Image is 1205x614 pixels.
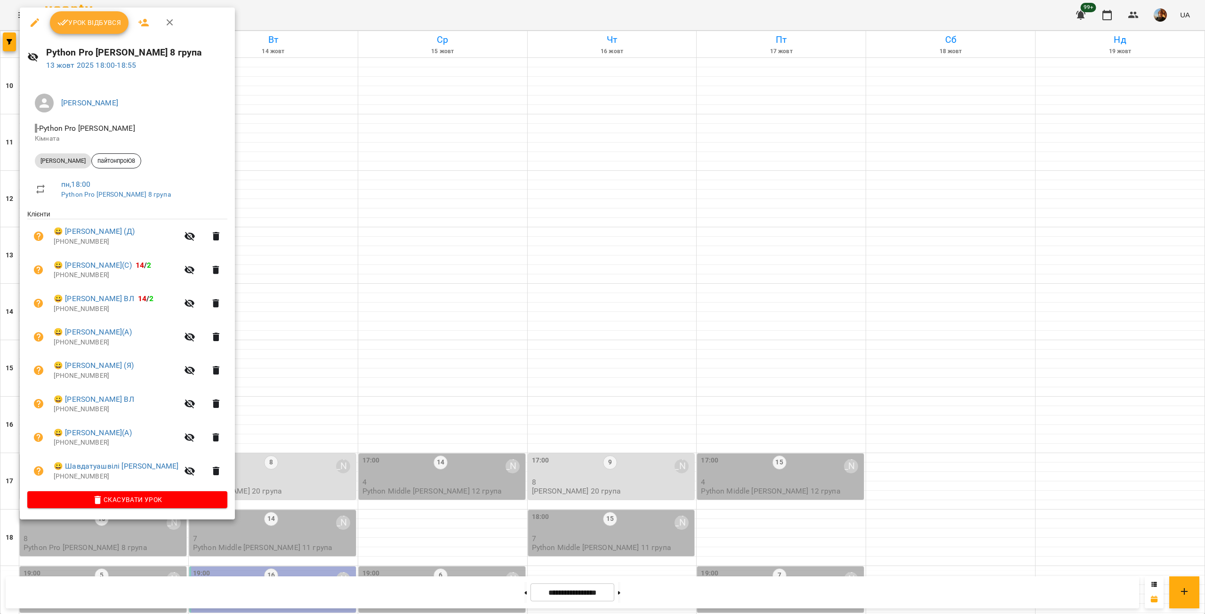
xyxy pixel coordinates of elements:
[27,225,50,247] button: Візит ще не сплачено. Додати оплату?
[61,180,90,189] a: пн , 18:00
[57,17,121,28] span: Урок відбувся
[54,271,178,280] p: [PHONE_NUMBER]
[54,438,178,447] p: [PHONE_NUMBER]
[149,294,153,303] span: 2
[61,98,118,107] a: [PERSON_NAME]
[61,191,171,198] a: Python Pro [PERSON_NAME] 8 група
[46,61,137,70] a: 13 жовт 2025 18:00-18:55
[54,360,134,371] a: 😀 [PERSON_NAME] (Я)
[35,494,220,505] span: Скасувати Урок
[27,292,50,315] button: Візит ще не сплачено. Додати оплату?
[136,261,152,270] b: /
[54,338,178,347] p: [PHONE_NUMBER]
[54,304,178,314] p: [PHONE_NUMBER]
[136,261,144,270] span: 14
[54,405,178,414] p: [PHONE_NUMBER]
[92,157,141,165] span: пайтонпроЮ8
[35,157,91,165] span: [PERSON_NAME]
[147,261,151,270] span: 2
[54,472,178,481] p: [PHONE_NUMBER]
[27,392,50,415] button: Візит ще не сплачено. Додати оплату?
[54,226,135,237] a: 😀 [PERSON_NAME] (Д)
[27,359,50,382] button: Візит ще не сплачено. Додати оплату?
[27,326,50,348] button: Візит ще не сплачено. Додати оплату?
[138,294,154,303] b: /
[54,371,178,381] p: [PHONE_NUMBER]
[54,260,132,271] a: 😀 [PERSON_NAME](С)
[54,237,178,247] p: [PHONE_NUMBER]
[35,134,220,144] p: Кімната
[27,209,227,491] ul: Клієнти
[54,427,132,439] a: 😀 [PERSON_NAME](А)
[54,461,178,472] a: 😀 Шавдатуашвілі [PERSON_NAME]
[35,124,137,133] span: - Python Pro [PERSON_NAME]
[54,394,134,405] a: 😀 [PERSON_NAME] ВЛ
[54,293,134,304] a: 😀 [PERSON_NAME] ВЛ
[54,327,132,338] a: 😀 [PERSON_NAME](А)
[27,259,50,281] button: Візит ще не сплачено. Додати оплату?
[50,11,129,34] button: Урок відбувся
[27,460,50,482] button: Візит ще не сплачено. Додати оплату?
[27,426,50,449] button: Візит ще не сплачено. Додати оплату?
[46,45,227,60] h6: Python Pro [PERSON_NAME] 8 група
[27,491,227,508] button: Скасувати Урок
[138,294,146,303] span: 14
[91,153,141,168] div: пайтонпроЮ8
